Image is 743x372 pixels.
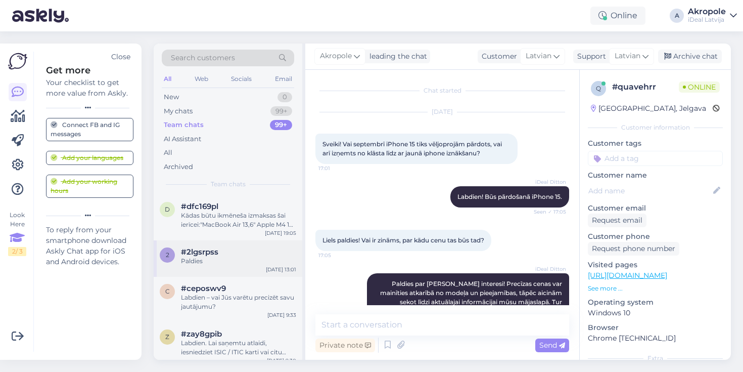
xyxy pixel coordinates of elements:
[277,92,292,102] div: 0
[229,72,254,86] div: Socials
[591,103,706,114] div: [GEOGRAPHIC_DATA], Jelgava
[267,311,296,319] div: [DATE] 9:33
[588,308,723,318] p: Windows 10
[588,260,723,270] p: Visited pages
[165,205,170,213] span: d
[181,202,218,211] span: #dfc169pl
[265,229,296,237] div: [DATE] 19:05
[46,118,133,141] a: Connect FB and IG messages
[588,214,646,227] div: Request email
[270,106,292,116] div: 99+
[588,185,711,196] input: Add name
[590,7,645,25] div: Online
[528,178,566,186] span: iDeal Ditton
[181,211,296,229] div: Kādas būtu ikmēneša izmaksas šai ierīcei:"MacBook Air 13,6" Apple M4 10-Core CPU & 8-Core GPU 16G...
[46,64,133,77] div: Get more
[322,236,484,244] span: Liels paldies! Vai ir zināms, par kādu cenu tas būs tad?
[318,252,356,259] span: 17:05
[670,9,684,23] div: A
[181,339,296,357] div: Labdien. Lai saņemtu atlaidi, iesniedziet ISIC / ITIC karti vai citu dokumentu, kas apliecina jūs...
[588,242,679,256] div: Request phone number
[181,284,226,293] span: #ceposwv9
[588,354,723,363] div: Extra
[181,329,222,339] span: #zay8gpib
[266,266,296,273] div: [DATE] 13:01
[615,51,640,62] span: Latvian
[588,271,667,280] a: [URL][DOMAIN_NAME]
[181,247,218,257] span: #2lgsrpss
[588,151,723,166] input: Add a tag
[164,162,193,172] div: Archived
[164,106,193,116] div: My chats
[573,51,606,62] div: Support
[8,211,26,256] div: Look Here
[193,72,210,86] div: Web
[273,72,294,86] div: Email
[658,50,722,63] div: Archive chat
[588,203,723,214] p: Customer email
[171,53,235,63] span: Search customers
[315,107,569,116] div: [DATE]
[211,180,246,189] span: Team chats
[51,177,129,195] div: Add your working hours
[165,287,170,295] span: c
[270,120,292,130] div: 99+
[165,333,169,341] span: z
[528,265,566,273] span: iDeal Ditton
[588,284,723,293] p: See more ...
[267,357,296,364] div: [DATE] 9:30
[315,86,569,95] div: Chat started
[478,51,517,62] div: Customer
[46,77,133,99] div: Your checklist to get more value from Askly.
[457,193,562,200] span: Labdien! Būs pārdošanā iPhone 15.
[318,164,356,172] span: 17:01
[365,51,427,62] div: leading the chat
[46,151,133,165] a: Add your languages
[539,341,565,350] span: Send
[688,16,726,24] div: iDeal Latvija
[320,51,352,62] span: Akropole
[51,120,129,139] div: Connect FB and IG messages
[588,170,723,181] p: Customer name
[46,175,133,198] a: Add your working hours
[375,280,564,324] span: Paldies par [PERSON_NAME] interesi! Precīzas cenas var mainīties atkarībā no modeļa un pieejamība...
[315,339,375,352] div: Private note
[528,208,566,216] span: Seen ✓ 17:05
[588,333,723,344] p: Chrome [TECHNICAL_ID]
[46,225,133,267] div: To reply from your smartphone download Askly Chat app for iOS and Android devices.
[164,92,179,102] div: New
[181,293,296,311] div: Labdien – vai Jūs varētu precizēt savu jautājumu?
[164,134,201,144] div: AI Assistant
[8,52,27,71] img: Askly Logo
[8,247,26,256] div: 2 / 3
[162,72,173,86] div: All
[588,231,723,242] p: Customer phone
[588,123,723,132] div: Customer information
[588,322,723,333] p: Browser
[612,81,679,93] div: # quavehrr
[166,251,169,259] span: 2
[688,8,737,24] a: AkropoleiDeal Latvija
[181,257,296,266] div: Paldies
[111,52,130,62] div: Close
[688,8,726,16] div: Akropole
[596,85,601,92] span: q
[322,140,503,157] span: Sveiki! Vai septembrī iPhone 15 tiks vēljoprojām pārdots, vai arī izņemts no klāsta līdz ar jaunā...
[51,153,123,162] div: Add your languages
[679,81,720,93] span: Online
[164,148,172,158] div: All
[164,120,204,130] div: Team chats
[526,51,551,62] span: Latvian
[588,138,723,149] p: Customer tags
[588,297,723,308] p: Operating system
